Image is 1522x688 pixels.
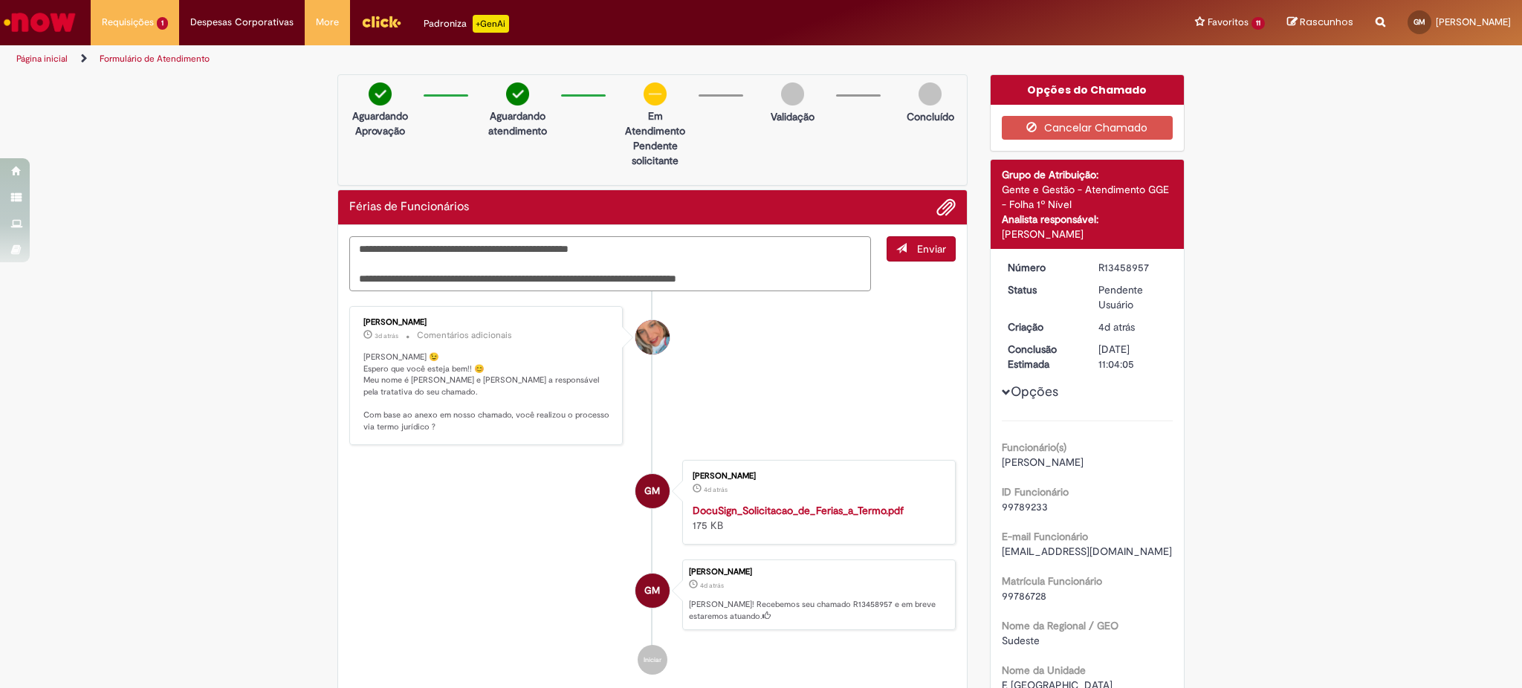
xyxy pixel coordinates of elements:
span: 99789233 [1002,500,1048,513]
img: ServiceNow [1,7,78,37]
b: Nome da Regional / GEO [1002,619,1118,632]
span: Despesas Corporativas [190,15,294,30]
time: 28/08/2025 16:04:02 [1098,320,1135,334]
p: [PERSON_NAME] 😉 Espero que você esteja bem!! 😊 Meu nome é [PERSON_NAME] e [PERSON_NAME] a respons... [363,351,611,433]
span: GM [644,473,660,509]
div: Analista responsável: [1002,212,1173,227]
img: img-circle-grey.png [919,82,942,106]
span: GM [644,573,660,609]
span: 1 [157,17,168,30]
p: [PERSON_NAME]! Recebemos seu chamado R13458957 e em breve estaremos atuando. [689,599,948,622]
span: [EMAIL_ADDRESS][DOMAIN_NAME] [1002,545,1172,558]
button: Enviar [887,236,956,262]
span: Enviar [917,242,946,256]
dt: Número [997,260,1088,275]
a: Página inicial [16,53,68,65]
p: +GenAi [473,15,509,33]
li: Gabrielle da Veiga Militao [349,559,956,631]
div: [PERSON_NAME] [363,318,611,327]
textarea: Digite sua mensagem aqui... [349,236,871,291]
button: Adicionar anexos [936,198,956,217]
span: [PERSON_NAME] [1002,455,1084,469]
dt: Criação [997,319,1088,334]
div: [DATE] 11:04:05 [1098,342,1168,371]
img: click_logo_yellow_360x200.png [361,10,401,33]
span: 4d atrás [1098,320,1135,334]
dt: Conclusão Estimada [997,342,1088,371]
span: Favoritos [1208,15,1249,30]
p: Pendente solicitante [619,138,691,168]
span: Requisições [102,15,154,30]
div: [PERSON_NAME] [693,472,940,481]
b: E-mail Funcionário [1002,530,1088,543]
div: Gabrielle Da Veiga Militao [635,474,670,508]
time: 28/08/2025 16:04:02 [700,581,724,590]
div: Gente e Gestão - Atendimento GGE - Folha 1º Nível [1002,182,1173,212]
img: circle-minus.png [644,82,667,106]
div: R13458957 [1098,260,1168,275]
dt: Status [997,282,1088,297]
span: 4d atrás [704,485,728,494]
span: More [316,15,339,30]
button: Cancelar Chamado [1002,116,1173,140]
a: Rascunhos [1287,16,1353,30]
b: ID Funcionário [1002,485,1069,499]
div: Grupo de Atribuição: [1002,167,1173,182]
img: img-circle-grey.png [781,82,804,106]
span: Rascunhos [1300,15,1353,29]
small: Comentários adicionais [417,329,512,342]
p: Em Atendimento [619,108,691,138]
span: 11 [1251,17,1265,30]
img: check-circle-green.png [506,82,529,106]
div: Gabrielle Da Veiga Militao [635,574,670,608]
div: [PERSON_NAME] [1002,227,1173,241]
div: Jacqueline Andrade Galani [635,320,670,354]
p: Aguardando Aprovação [344,108,416,138]
span: 99786728 [1002,589,1046,603]
p: Concluído [907,109,954,124]
b: Nome da Unidade [1002,663,1086,677]
a: DocuSign_Solicitacao_de_Ferias_a_Termo.pdf [693,504,904,517]
span: [PERSON_NAME] [1436,16,1511,28]
p: Aguardando atendimento [482,108,554,138]
span: 4d atrás [700,581,724,590]
p: Validação [771,109,815,124]
h2: Férias de Funcionários Histórico de tíquete [349,201,469,214]
div: 175 KB [693,503,940,533]
time: 30/08/2025 08:16:51 [375,331,398,340]
span: Sudeste [1002,634,1040,647]
div: Pendente Usuário [1098,282,1168,312]
div: Padroniza [424,15,509,33]
div: [PERSON_NAME] [689,568,948,577]
ul: Trilhas de página [11,45,1003,73]
div: 28/08/2025 16:04:02 [1098,319,1168,334]
a: Formulário de Atendimento [100,53,210,65]
img: check-circle-green.png [369,82,392,106]
div: Opções do Chamado [991,75,1185,105]
b: Funcionário(s) [1002,441,1066,454]
span: GM [1413,17,1425,27]
b: Matrícula Funcionário [1002,574,1102,588]
span: 3d atrás [375,331,398,340]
